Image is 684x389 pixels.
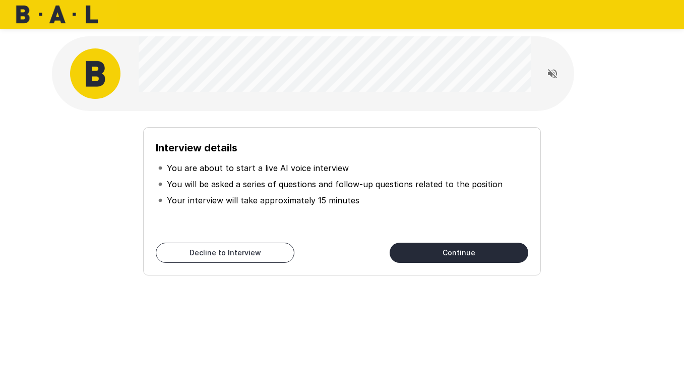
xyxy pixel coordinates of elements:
[167,178,503,190] p: You will be asked a series of questions and follow-up questions related to the position
[167,162,349,174] p: You are about to start a live AI voice interview
[390,243,528,263] button: Continue
[156,243,294,263] button: Decline to Interview
[542,64,563,84] button: Read questions aloud
[167,194,359,206] p: Your interview will take approximately 15 minutes
[70,48,120,99] img: bal_avatar.png
[156,142,237,154] b: Interview details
